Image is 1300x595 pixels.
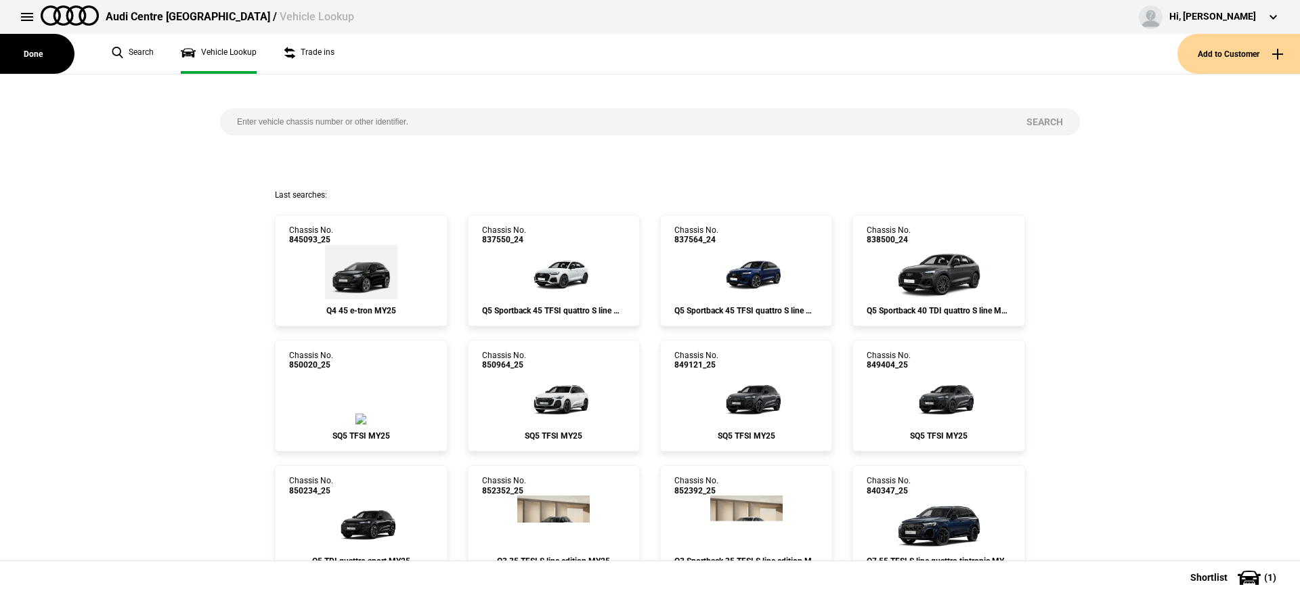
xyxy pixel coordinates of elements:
a: Vehicle Lookup [181,34,257,74]
span: 837550_24 [482,235,526,244]
div: Q3 Sportback 35 TFSI S line edition MY25 [674,556,818,566]
a: Search [112,34,154,74]
div: Chassis No. [674,351,718,370]
span: 852392_25 [674,486,718,495]
div: SQ5 TFSI MY25 [867,431,1010,441]
div: Chassis No. [289,225,333,245]
button: Search [1010,108,1080,135]
img: Audi_FYTC3Y_24_EI_2Y2Y_4ZD_6FJ_WQS_X8C_(Nadin:_4ZD_6FJ_C50_WQS)_ext.png [513,245,594,299]
div: Chassis No. [482,351,526,370]
div: Q5 TDI quattro sport MY25 [289,556,433,566]
div: Q4 45 e-tron MY25 [289,306,433,315]
span: Shortlist [1190,573,1228,582]
span: 849121_25 [674,360,718,370]
div: Chassis No. [867,351,911,370]
span: 838500_24 [867,235,911,244]
img: Audi_GUBS5Y_25S_GX_6Y6Y_PAH_5MK_WA2_6FJ_PQ7_PYH_PWO_53D_(Nadin:_53D_5MK_6FJ_C56_PAH_PQ7_PWO_PYH_S... [706,370,787,424]
img: Audi_GUBS5Y_25S_GX_2Y2Y_PAH_WA2_6FJ_PQ7_PYH_PWO_53D_(Nadin:_53D_6FJ_C56_PAH_PQ7_PWO_PYH_WA2)_ext.png [513,370,594,424]
div: Chassis No. [482,476,526,495]
button: Shortlist(1) [1170,560,1300,594]
a: Trade ins [284,34,334,74]
img: Audi_4MQCX2_25_EI_D6D6_F71_MP_PAH_(Nadin:_6FJ_C90_F71_PAH_S2S_S37_S9S)_ext.png [891,495,987,550]
div: Q5 Sportback 40 TDI quattro S line MY24 [867,306,1010,315]
div: Q5 Sportback 45 TFSI quattro S line MY24 [674,306,818,315]
button: Add to Customer [1177,34,1300,74]
span: 852352_25 [482,486,526,495]
span: ( 1 ) [1264,573,1276,582]
span: 850964_25 [482,360,526,370]
img: Audi_F4BA53_25_AO_0E0E_4ZD_WA2_3S2_55K_QQ9_(Nadin:_3S2_4ZD_55K_C16_QQ9_S7E_WA2)_ext.png [325,245,397,299]
div: SQ5 TFSI MY25 [289,431,433,441]
div: Q3 35 TFSI S line edition MY25 [482,556,626,566]
span: Vehicle Lookup [280,10,354,23]
img: Audi_GUBS5Y_25S_GX_N7N7_PAH_6FJ_2MB_WA2_PQ7_PYH_PWO_Y4T_56T_(Nadin:_2MB_56T_6FJ_C56_PAH_PQ7_PWO_P... [355,414,366,424]
input: Enter vehicle chassis number or other identifier. [220,108,1010,135]
img: Audi_GUBS5Y_25S_GX_6Y6Y_PAH_WA2_6FJ_PQ7_53A_PYH_PWO_5MK_(Nadin:_53A_5MK_6FJ_C56_PAH_PQ7_PWO_PYH_W... [898,370,980,424]
div: Hi, [PERSON_NAME] [1169,10,1256,24]
div: Chassis No. [867,476,911,495]
div: SQ5 TFSI MY25 [482,431,626,441]
div: Chassis No. [867,225,911,245]
span: 840347_25 [867,486,911,495]
img: Audi_GUBAUY_25S_GX_0E0E_WA9_PAH_WA7_5MB_6FJ_PQ7_4D3_WXC_PWL_PYH_F80_H65_(Nadin:_4D3_5MB_6FJ_C56_F... [320,495,402,550]
span: 845093_25 [289,235,333,244]
div: SQ5 TFSI MY25 [674,431,818,441]
span: 850234_25 [289,486,333,495]
div: Audi Centre [GEOGRAPHIC_DATA] / [106,9,354,24]
img: Audi_F3NCCX_25LE_FZ_2Y2Y_QQ2_6FJ_V72_WN8_X8C_(Nadin:_6FJ_C62_QQ2_V72_WN8)_ext.png [710,495,783,550]
div: Q7 55 TFSI S line quattro tiptronic MY25 [867,556,1010,566]
div: Chassis No. [289,351,333,370]
img: audi.png [41,5,99,26]
img: Audi_FYTCUY_24_YM_6Y6Y_MP_3FU_4ZD_54U_(Nadin:_3FU_4ZD_54U_6FJ_C50)_ext.png [891,245,987,299]
span: 849404_25 [867,360,911,370]
img: Audi_F3BCCX_25LE_FZ_Z7Z7_3FU_6FJ_3S2_V72_WN8_(Nadin:_3FU_3S2_6FJ_C62_V72_WN8)_ext.png [517,495,590,550]
span: Last searches: [275,190,327,200]
div: Chassis No. [674,476,718,495]
div: Q5 Sportback 45 TFSI quattro S line MY24 [482,306,626,315]
img: Audi_FYTC3Y_24_EI_2D2D_4ZD_QQ2_45I_WXE_6FJ_WQS_PX6_X8C_(Nadin:_45I_4ZD_6FJ_C50_PX6_QQ2_WQS_WXE)_e... [706,245,787,299]
div: Chassis No. [674,225,718,245]
span: 850020_25 [289,360,333,370]
div: Chassis No. [482,225,526,245]
div: Chassis No. [289,476,333,495]
span: 837564_24 [674,235,718,244]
